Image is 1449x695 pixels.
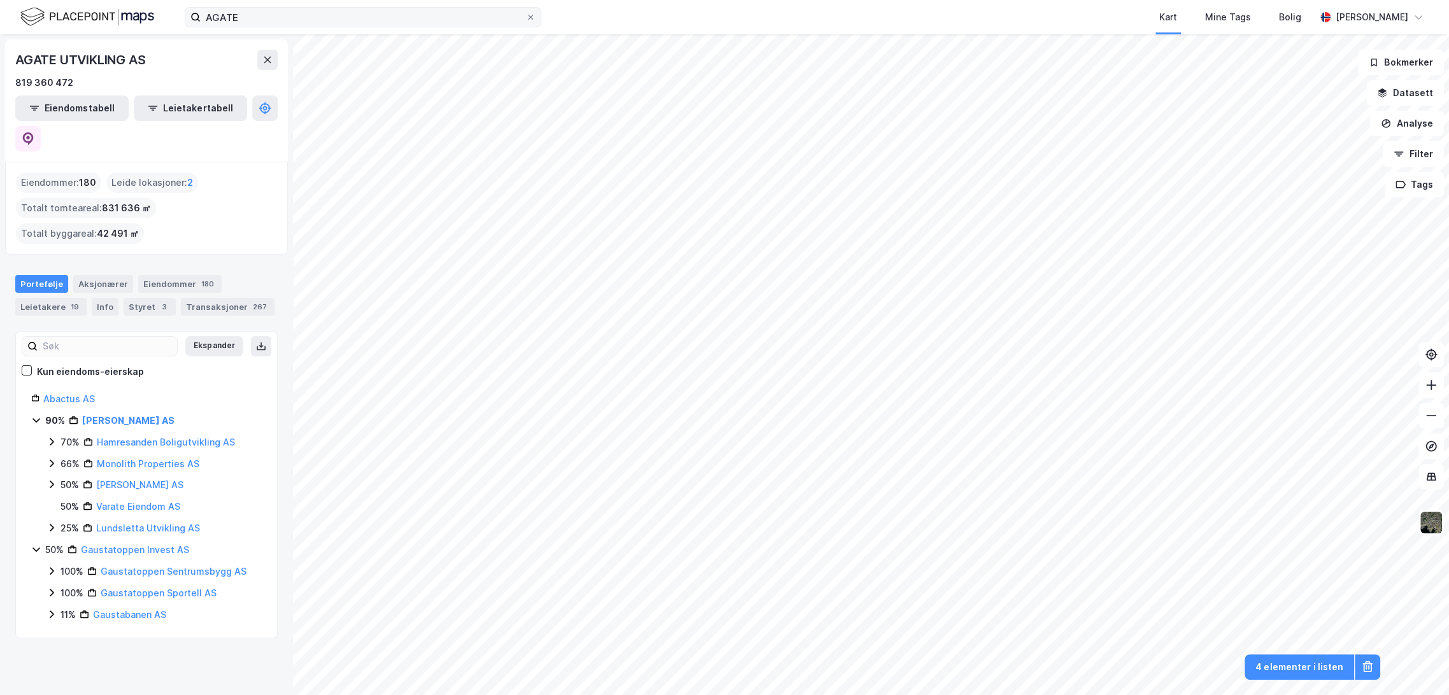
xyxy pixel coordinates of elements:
span: 2 [187,175,193,190]
div: 50% [61,499,79,514]
a: Abactus AS [43,393,95,404]
img: 9k= [1419,510,1443,535]
button: Bokmerker [1358,50,1444,75]
a: [PERSON_NAME] AS [96,479,183,490]
div: Portefølje [15,275,68,293]
div: Bolig [1279,10,1301,25]
div: Leide lokasjoner : [106,172,198,193]
button: 4 elementer i listen [1245,654,1354,680]
div: Eiendommer : [16,172,101,193]
div: 267 [250,300,269,313]
span: 42 491 ㎡ [97,226,139,241]
div: 11% [61,607,76,622]
button: Leietakertabell [134,95,247,121]
div: 100% [61,586,83,601]
input: Søk [38,337,177,356]
button: Ekspander [185,336,243,356]
div: 50% [45,542,64,558]
span: 831 636 ㎡ [102,200,151,216]
div: 3 [158,300,171,313]
a: Monolith Properties AS [97,458,199,469]
img: logo.f888ab2527a4732fd821a326f86c7f29.svg [20,6,154,28]
iframe: Chat Widget [1385,634,1449,695]
div: Info [92,298,118,316]
a: Varate Eiendom AS [96,501,180,512]
div: 180 [199,277,217,290]
div: Totalt tomteareal : [16,198,156,218]
div: 19 [68,300,82,313]
div: 100% [61,564,83,579]
div: Eiendommer [138,275,222,293]
a: Gaustatoppen Invest AS [81,544,189,555]
a: Lundsletta Utvikling AS [96,523,200,533]
button: Datasett [1366,80,1444,106]
div: Leietakere [15,298,87,316]
button: Analyse [1370,111,1444,136]
div: 25% [61,521,79,536]
button: Filter [1383,141,1444,167]
div: AGATE UTVIKLING AS [15,50,148,70]
button: Eiendomstabell [15,95,129,121]
div: 50% [61,477,79,493]
div: [PERSON_NAME] [1336,10,1408,25]
div: Transaksjoner [181,298,275,316]
a: Gaustatoppen Sentrumsbygg AS [101,566,246,577]
div: 70% [61,435,80,450]
div: Aksjonærer [73,275,133,293]
a: Gaustatoppen Sportell AS [101,587,217,598]
button: Tags [1385,172,1444,197]
div: Styret [124,298,176,316]
a: [PERSON_NAME] AS [82,415,175,426]
a: Hamresanden Boligutvikling AS [97,437,235,447]
div: Totalt byggareal : [16,223,144,244]
span: 180 [79,175,96,190]
div: 66% [61,456,80,472]
div: Kun eiendoms-eierskap [37,364,144,379]
input: Søk på adresse, matrikkel, gårdeiere, leietakere eller personer [201,8,525,27]
a: Gaustabanen AS [93,609,166,620]
div: Mine Tags [1205,10,1251,25]
div: 819 360 472 [15,75,73,90]
div: 90% [45,413,65,428]
div: Kontrollprogram for chat [1385,634,1449,695]
div: Kart [1159,10,1177,25]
